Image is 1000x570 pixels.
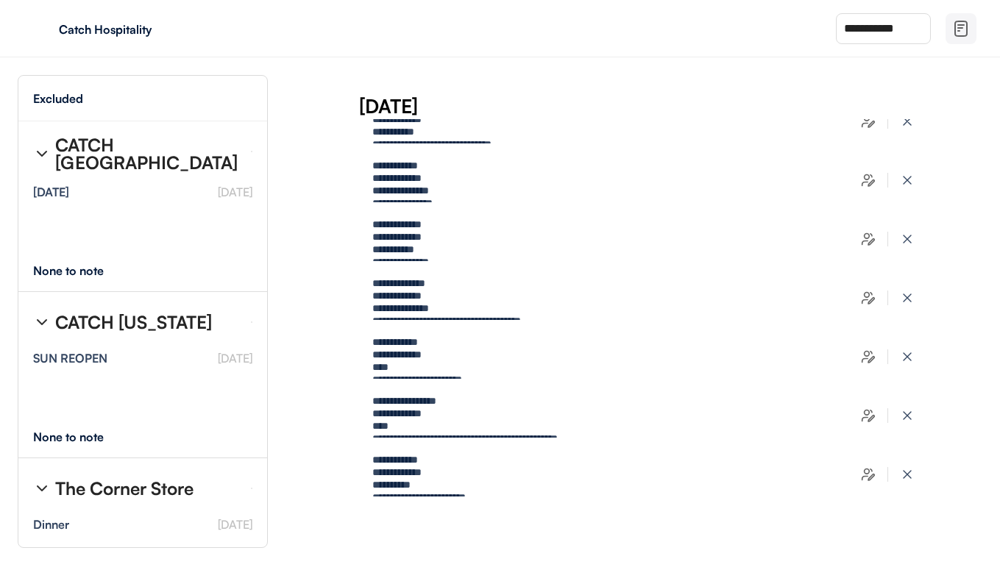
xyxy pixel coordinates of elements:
img: x-close%20%283%29.svg [900,349,915,364]
img: users-edit.svg [861,467,876,482]
font: [DATE] [218,517,252,532]
div: CATCH [US_STATE] [55,313,212,331]
img: x-close%20%283%29.svg [900,173,915,188]
img: file-02.svg [952,20,970,38]
img: users-edit.svg [861,291,876,305]
img: x-close%20%283%29.svg [900,114,915,129]
img: chevron-right%20%281%29.svg [33,145,51,163]
font: [DATE] [218,351,252,366]
img: x-close%20%283%29.svg [900,467,915,482]
img: users-edit.svg [861,114,876,129]
div: Catch Hospitality [59,24,244,35]
div: SUN REOPEN [33,352,107,364]
div: Excluded [33,93,83,104]
img: yH5BAEAAAAALAAAAAABAAEAAAIBRAA7 [29,17,53,40]
div: The Corner Store [55,480,194,497]
div: Dinner [33,519,69,530]
img: users-edit.svg [861,408,876,423]
img: users-edit.svg [861,232,876,246]
img: users-edit.svg [861,349,876,364]
div: CATCH [GEOGRAPHIC_DATA] [55,136,239,171]
img: x-close%20%283%29.svg [900,232,915,246]
strong: [PERSON_NAME] [33,546,113,558]
img: chevron-right%20%281%29.svg [33,313,51,331]
img: x-close%20%283%29.svg [900,408,915,423]
div: [DATE] [359,93,1000,119]
font: [DATE] [218,185,252,199]
img: x-close%20%283%29.svg [900,291,915,305]
img: users-edit.svg [861,173,876,188]
img: chevron-right%20%281%29.svg [33,480,51,497]
div: None to note [33,431,131,443]
div: [DATE] [33,186,69,198]
div: None to note [33,265,131,277]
